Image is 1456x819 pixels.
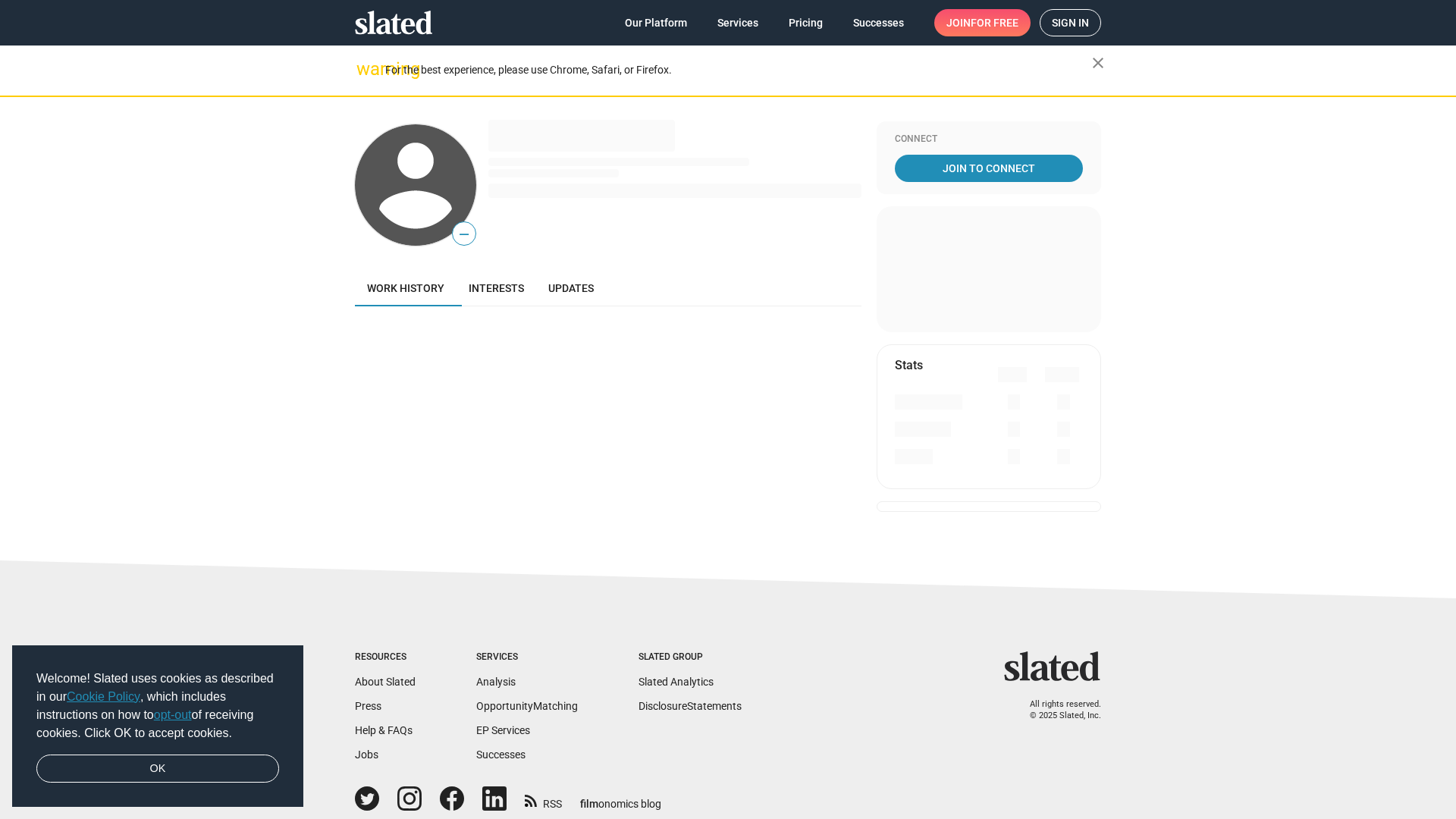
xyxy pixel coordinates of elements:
[1014,699,1101,721] p: All rights reserved. © 2025 Slated, Inc.
[1089,54,1107,72] mat-icon: close
[853,9,904,36] span: Successes
[895,133,1083,146] div: Connect
[895,357,923,373] mat-card-title: Stats
[1052,10,1089,36] span: Sign in
[895,155,1083,182] a: Join To Connect
[355,270,457,306] a: Work history
[355,651,416,664] div: Resources
[385,60,1092,80] div: For the best experience, please use Chrome, Safari, or Firefox.
[469,282,524,294] span: Interests
[705,9,770,36] a: Services
[946,9,1018,36] span: Join
[367,282,444,294] span: Work history
[154,708,192,721] a: opt-out
[355,676,416,688] a: About Slated
[841,9,916,36] a: Successes
[355,724,413,736] a: Help & FAQs
[639,651,742,664] div: Slated Group
[476,676,516,688] a: Analysis
[525,788,562,811] a: RSS
[580,785,661,811] a: filmonomics blog
[476,748,526,761] a: Successes
[777,9,835,36] a: Pricing
[67,690,140,703] a: Cookie Policy
[548,282,594,294] span: Updates
[639,700,742,712] a: DisclosureStatements
[453,224,475,244] span: —
[476,651,578,664] div: Services
[934,9,1031,36] a: Joinfor free
[536,270,606,306] a: Updates
[457,270,536,306] a: Interests
[36,755,279,783] a: dismiss cookie message
[613,9,699,36] a: Our Platform
[625,9,687,36] span: Our Platform
[789,9,823,36] span: Pricing
[580,798,598,810] span: film
[639,676,714,688] a: Slated Analytics
[36,670,279,742] span: Welcome! Slated uses cookies as described in our , which includes instructions on how to of recei...
[476,724,530,736] a: EP Services
[1040,9,1101,36] a: Sign in
[971,9,1018,36] span: for free
[717,9,758,36] span: Services
[12,645,303,808] div: cookieconsent
[898,155,1080,182] span: Join To Connect
[356,60,375,78] mat-icon: warning
[355,748,378,761] a: Jobs
[355,700,381,712] a: Press
[476,700,578,712] a: OpportunityMatching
